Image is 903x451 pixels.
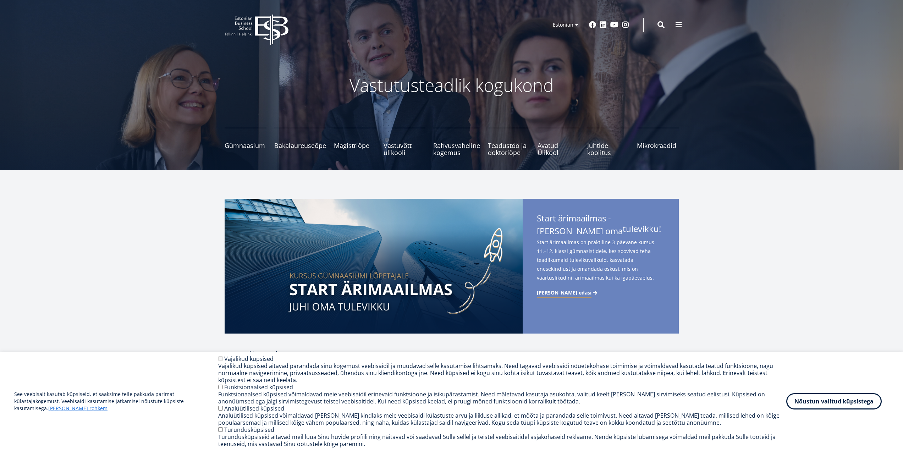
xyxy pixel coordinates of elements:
a: Rahvusvaheline kogemus [433,128,480,156]
span: tulevikku! [623,224,661,234]
span: Start ärimaailmas on praktiline 3-päevane kursus 11.–12. klassi gümnasistidele, kes soovivad teha... [537,238,665,282]
a: [PERSON_NAME] edasi [537,289,599,296]
label: Vajalikud küpsised [224,355,274,363]
a: Magistriõpe [334,128,376,156]
span: Juhtide koolitus [587,142,629,156]
a: Avatud Ülikool [538,128,579,156]
div: Funktsionaalsed küpsised võimaldavad meie veebisaidil erinevaid funktsioone ja isikupärastamist. ... [218,391,786,405]
a: Bakalaureuseõpe [274,128,326,156]
a: Youtube [610,21,618,28]
a: Linkedin [600,21,607,28]
label: Funktsionaalsed küpsised [224,383,293,391]
label: Analüütilised küpsised [224,405,284,412]
span: Mikrokraadid [637,142,679,149]
p: See veebisait kasutab küpsiseid, et saaksime teile pakkuda parimat külastajakogemust. Veebisaidi ... [14,391,218,412]
span: Bakalaureuseõpe [274,142,326,149]
label: Turundusküpsised [224,426,274,434]
img: Start arimaailmas [225,199,523,334]
a: Vastuvõtt ülikooli [384,128,425,156]
span: Vastuvõtt ülikooli [384,142,425,156]
a: Juhtide koolitus [587,128,629,156]
span: Avatud Ülikool [538,142,579,156]
a: Teadustöö ja doktoriõpe [488,128,530,156]
span: Rahvusvaheline kogemus [433,142,480,156]
span: Start ärimaailmas - [PERSON_NAME] oma [537,213,665,236]
div: Vajalikud küpsised aitavad parandada sinu kogemust veebisaidil ja muudavad selle kasutamise lihts... [218,362,786,384]
span: Gümnaasium [225,142,266,149]
a: Gümnaasium [225,128,266,156]
h2: Uudised [225,348,639,365]
span: Teadustöö ja doktoriõpe [488,142,530,156]
a: [PERSON_NAME] rohkem [48,405,108,412]
span: Magistriõpe [334,142,376,149]
button: Nõustun valitud küpsistega [786,393,882,409]
div: Analüütilised küpsised võimaldavad [PERSON_NAME] kindlaks meie veebisaidi külastuste arvu ja liik... [218,412,786,426]
span: [PERSON_NAME] edasi [537,289,591,296]
div: Turundusküpsiseid aitavad meil luua Sinu huvide profiili ning näitavad või saadavad Sulle sellel ... [218,433,786,447]
p: Vastutusteadlik kogukond [264,75,640,96]
a: Facebook [589,21,596,28]
a: Mikrokraadid [637,128,679,156]
a: Instagram [622,21,629,28]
